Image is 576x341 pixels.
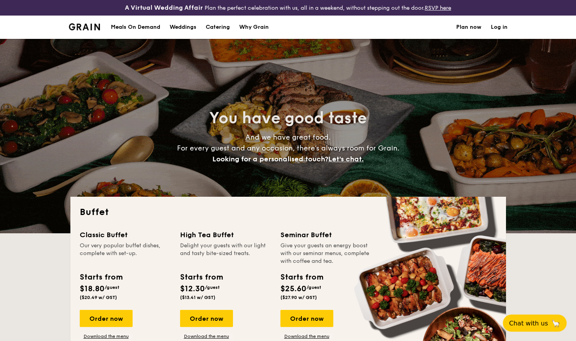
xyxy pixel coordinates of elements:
div: Seminar Buffet [280,229,371,240]
div: Order now [180,310,233,327]
span: ($27.90 w/ GST) [280,295,317,300]
div: Meals On Demand [111,16,160,39]
span: /guest [205,285,220,290]
span: You have good taste [209,109,367,128]
a: Logotype [69,23,100,30]
a: Catering [201,16,235,39]
div: High Tea Buffet [180,229,271,240]
a: Why Grain [235,16,273,39]
a: Log in [491,16,508,39]
a: Meals On Demand [106,16,165,39]
span: $12.30 [180,284,205,294]
div: Our very popular buffet dishes, complete with set-up. [80,242,171,265]
img: Grain [69,23,100,30]
div: Order now [80,310,133,327]
span: Let's chat. [328,155,364,163]
div: Starts from [80,271,122,283]
a: RSVP here [425,5,451,11]
span: ($13.41 w/ GST) [180,295,215,300]
span: 🦙 [551,319,560,328]
a: Download the menu [80,333,133,339]
div: Order now [280,310,333,327]
span: And we have great food. For every guest and any occasion, there’s always room for Grain. [177,133,399,163]
span: /guest [306,285,321,290]
h2: Buffet [80,206,497,219]
span: Looking for a personalised touch? [212,155,328,163]
h4: A Virtual Wedding Affair [125,3,203,12]
div: Starts from [180,271,222,283]
span: Chat with us [509,320,548,327]
span: $25.60 [280,284,306,294]
button: Chat with us🦙 [503,315,567,332]
div: Delight your guests with our light and tasty bite-sized treats. [180,242,271,265]
div: Plan the perfect celebration with us, all in a weekend, without stepping out the door. [96,3,480,12]
a: Download the menu [180,333,233,339]
div: Classic Buffet [80,229,171,240]
div: Give your guests an energy boost with our seminar menus, complete with coffee and tea. [280,242,371,265]
span: /guest [105,285,119,290]
a: Download the menu [280,333,333,339]
div: Weddings [170,16,196,39]
a: Weddings [165,16,201,39]
h1: Catering [206,16,230,39]
div: Starts from [280,271,323,283]
span: ($20.49 w/ GST) [80,295,117,300]
span: $18.80 [80,284,105,294]
div: Why Grain [239,16,269,39]
a: Plan now [456,16,481,39]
